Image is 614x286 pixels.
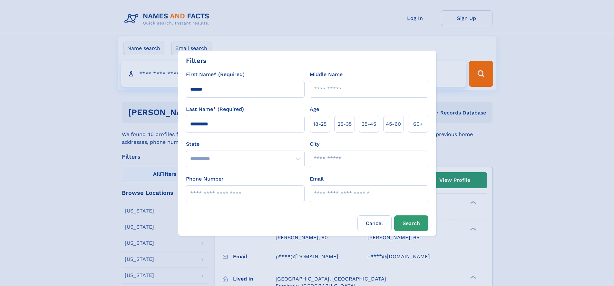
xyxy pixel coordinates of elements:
[310,105,319,113] label: Age
[310,175,324,183] label: Email
[186,140,305,148] label: State
[337,120,352,128] span: 25‑35
[186,175,224,183] label: Phone Number
[394,215,428,231] button: Search
[186,71,245,78] label: First Name* (Required)
[413,120,423,128] span: 60+
[362,120,376,128] span: 35‑45
[186,105,244,113] label: Last Name* (Required)
[310,140,319,148] label: City
[313,120,326,128] span: 18‑25
[310,71,343,78] label: Middle Name
[357,215,392,231] label: Cancel
[186,56,207,65] div: Filters
[386,120,401,128] span: 45‑60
